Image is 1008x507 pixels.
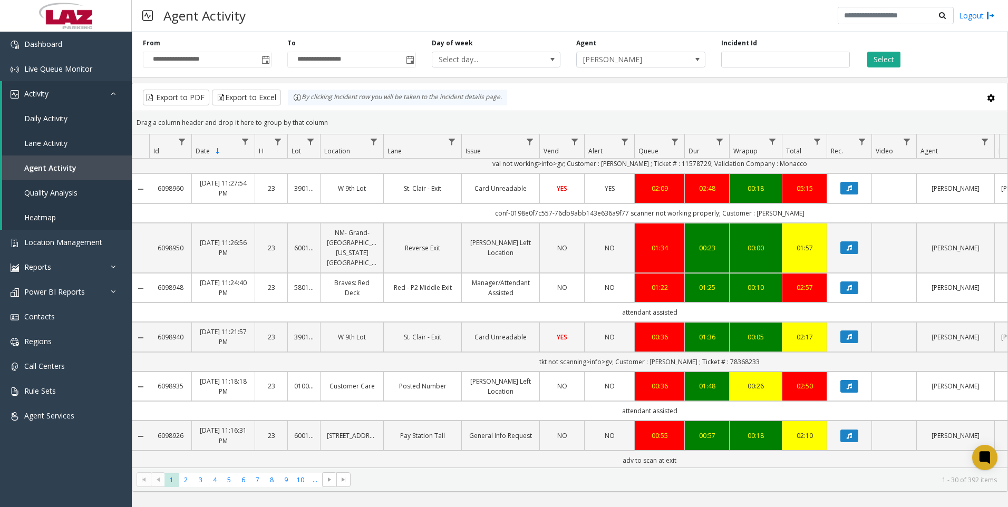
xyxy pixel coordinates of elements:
[691,282,723,292] a: 01:25
[641,243,678,253] a: 01:34
[325,475,334,484] span: Go to the next page
[24,64,92,74] span: Live Queue Monitor
[432,38,473,48] label: Day of week
[294,183,314,193] a: 390192
[736,243,776,253] div: 00:00
[265,473,279,487] span: Page 8
[736,183,776,193] a: 00:18
[198,278,248,298] a: [DATE] 11:24:40 PM
[292,147,301,155] span: Lot
[2,155,132,180] a: Agent Activity
[24,89,49,99] span: Activity
[390,381,455,391] a: Posted Number
[576,38,596,48] label: Agent
[24,188,77,198] span: Quality Analysis
[736,282,776,292] a: 00:10
[923,381,988,391] a: [PERSON_NAME]
[736,381,776,391] a: 00:26
[11,387,19,396] img: 'icon'
[24,336,52,346] span: Regions
[238,134,253,149] a: Date Filter Menu
[198,376,248,396] a: [DATE] 11:18:18 PM
[789,332,820,342] a: 02:17
[978,134,992,149] a: Agent Filter Menu
[259,147,264,155] span: H
[198,178,248,198] a: [DATE] 11:27:54 PM
[198,238,248,258] a: [DATE] 11:26:56 PM
[24,163,76,173] span: Agent Activity
[261,381,281,391] a: 23
[259,52,271,67] span: Toggle popup
[196,147,210,155] span: Date
[546,332,578,342] a: YES
[390,282,455,292] a: Red - P2 Middle Exit
[986,10,995,21] img: logout
[789,183,820,193] a: 05:15
[198,425,248,445] a: [DATE] 11:16:31 PM
[2,81,132,106] a: Activity
[923,332,988,342] a: [PERSON_NAME]
[143,90,209,105] button: Export to PDF
[691,431,723,441] a: 00:57
[271,134,285,149] a: H Filter Menu
[641,332,678,342] a: 00:36
[691,381,723,391] div: 01:48
[340,475,348,484] span: Go to the last page
[668,134,682,149] a: Queue Filter Menu
[294,332,314,342] a: 390192
[261,431,281,441] a: 23
[261,282,281,292] a: 23
[959,10,995,21] a: Logout
[11,264,19,272] img: 'icon'
[591,282,628,292] a: NO
[923,431,988,441] a: [PERSON_NAME]
[261,183,281,193] a: 23
[638,147,658,155] span: Queue
[867,52,900,67] button: Select
[789,431,820,441] a: 02:10
[789,282,820,292] div: 02:57
[132,113,1007,132] div: Drag a column header and drop it here to group by that column
[546,183,578,193] a: YES
[591,431,628,441] a: NO
[641,381,678,391] a: 00:36
[132,185,149,193] a: Collapse Details
[713,134,727,149] a: Dur Filter Menu
[390,332,455,342] a: St. Clair - Exit
[546,381,578,391] a: NO
[557,333,567,342] span: YES
[294,243,314,253] a: 600110
[557,431,567,440] span: NO
[468,183,533,193] a: Card Unreadable
[250,473,265,487] span: Page 7
[222,473,236,487] span: Page 5
[691,183,723,193] a: 02:48
[789,381,820,391] div: 02:50
[156,243,185,253] a: 6098950
[179,473,193,487] span: Page 2
[236,473,250,487] span: Page 6
[468,332,533,342] a: Card Unreadable
[11,41,19,49] img: 'icon'
[327,228,377,268] a: NM- Grand-[GEOGRAPHIC_DATA]-[US_STATE][GEOGRAPHIC_DATA]
[132,134,1007,467] div: Data table
[721,38,757,48] label: Incident Id
[855,134,869,149] a: Rec. Filter Menu
[733,147,758,155] span: Wrapup
[404,52,415,67] span: Toggle popup
[641,282,678,292] div: 01:22
[432,52,535,67] span: Select day...
[287,38,296,48] label: To
[357,475,997,484] kendo-pager-info: 1 - 30 of 392 items
[11,239,19,247] img: 'icon'
[468,431,533,441] a: General Info Request
[920,147,938,155] span: Agent
[158,3,251,28] h3: Agent Activity
[153,147,159,155] span: Id
[132,284,149,292] a: Collapse Details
